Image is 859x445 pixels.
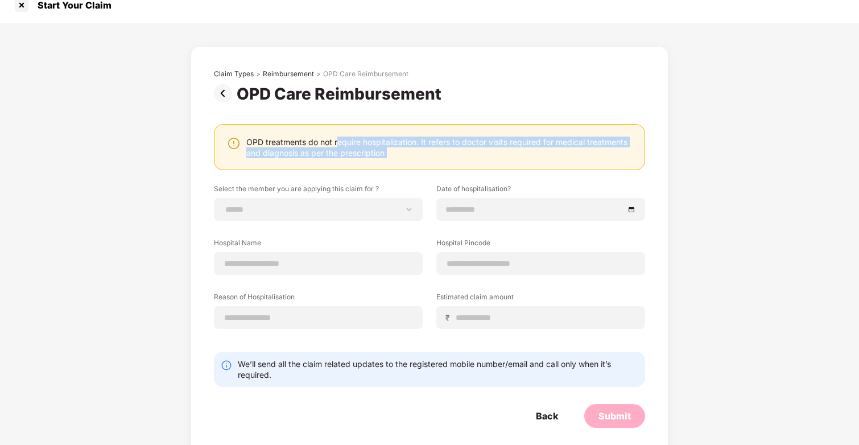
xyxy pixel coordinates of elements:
div: Claim Types [214,69,254,79]
div: OPD Care Reimbursement [323,69,408,79]
img: svg+xml;base64,PHN2ZyBpZD0iSW5mby0yMHgyMCIgeG1sbnM9Imh0dHA6Ly93d3cudzMub3JnLzIwMDAvc3ZnIiB3aWR0aD... [221,360,232,371]
div: Submit [598,410,631,422]
label: Estimated claim amount [436,292,645,306]
label: Reason of Hospitalisation [214,292,423,306]
div: Back [536,410,558,422]
label: Hospital Pincode [436,238,645,252]
div: OPD Care Reimbursement [237,84,446,104]
label: Select the member you are applying this claim for ? [214,184,423,198]
div: > [256,69,261,79]
div: > [316,69,321,79]
img: svg+xml;base64,PHN2ZyBpZD0iV2FybmluZ18tXzI0eDI0IiBkYXRhLW5hbWU9Ildhcm5pbmcgLSAyNHgyNCIgeG1sbnM9Im... [227,137,241,150]
img: svg+xml;base64,PHN2ZyBpZD0iUHJldi0zMngzMiIgeG1sbnM9Imh0dHA6Ly93d3cudzMub3JnLzIwMDAvc3ZnIiB3aWR0aD... [214,84,237,102]
label: Date of hospitalisation? [436,184,645,198]
div: OPD treatments do not require hospitalization. It refers to doctor visits required for medical tr... [246,137,633,158]
div: Reimbursement [263,69,314,79]
label: Hospital Name [214,238,423,252]
div: We’ll send all the claim related updates to the registered mobile number/email and call only when... [238,359,638,380]
span: ₹ [445,312,455,323]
